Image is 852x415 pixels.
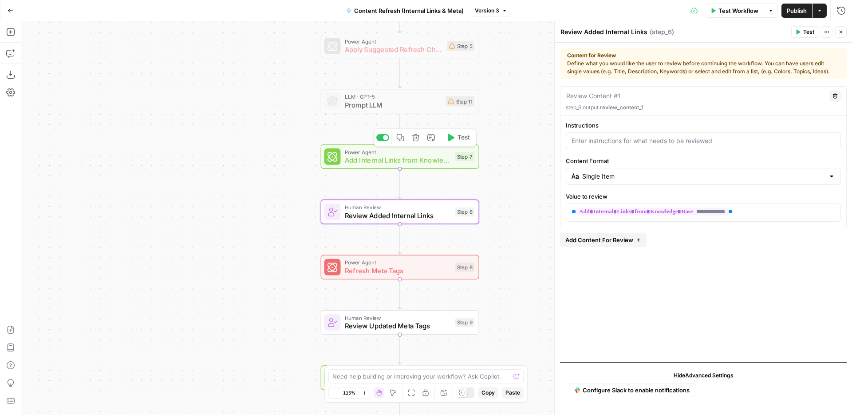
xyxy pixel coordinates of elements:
img: Slack [575,385,580,395]
span: 115% [343,389,355,396]
button: Version 3 [471,5,511,16]
span: LLM · GPT-5 [345,92,442,100]
p: step_6.output. [566,104,841,112]
button: Copy [478,387,498,399]
span: Publish [787,6,807,15]
span: Content Refresh (Internal Links & Meta) [354,6,464,15]
div: Step 5 [447,41,474,51]
button: Paste [502,387,524,399]
g: Edge from step_8 to step_9 [398,279,402,309]
span: Refresh Meta Tags [345,266,451,276]
span: Version 3 [475,7,499,15]
span: Hide Advanced Settings [674,371,734,379]
span: Paste [505,389,520,397]
div: Power AgentRefresh Meta TagsStep 8 [321,255,479,279]
button: Publish [781,4,812,18]
div: Step 7 [455,152,475,161]
span: Add Internal Links from Knowledge Base [345,155,451,165]
strong: Content for Review [567,52,840,60]
g: Edge from step_4 to step_5 [398,3,402,33]
span: Test [458,133,470,142]
span: Test Workflow [718,6,758,15]
div: Power AgentSchema GeneratorStep 10 [321,365,479,390]
span: Human Review [345,314,451,322]
span: Apply Suggested Refresh Changes [345,44,443,55]
span: Add Content For Review [565,235,633,244]
label: Content Format [566,156,841,165]
div: Step 8 [455,263,475,272]
div: Human ReviewReview Added Internal LinksStep 6 [321,200,479,224]
span: Power Agent [345,148,451,156]
span: Copy [481,389,495,397]
button: Test [442,131,474,144]
div: Power AgentAdd Internal Links from Knowledge BaseStep 7Test [321,144,479,169]
span: Power Agent [345,259,451,267]
a: SlackConfigure Slack to enable notifications [569,383,695,397]
label: Value to review [566,192,841,201]
span: Review Updated Meta Tags [345,321,451,331]
button: Add Content For Review [560,233,647,247]
span: ( step_6 ) [650,28,674,36]
span: Review Added Internal Links [345,210,451,220]
div: Step 11 [446,96,475,106]
button: Test [791,26,818,38]
span: Human Review [345,203,451,211]
input: Single Item [582,172,824,181]
div: Power AgentApply Suggested Refresh ChangesStep 5 [321,34,479,58]
span: Configure Slack to enable notifications [583,386,690,395]
g: Edge from step_5 to step_11 [398,58,402,88]
div: Define what you would like the user to review before continuing the workflow. You can have users ... [567,52,840,76]
div: Step 6 [455,207,475,216]
g: Edge from step_9 to step_10 [398,335,402,364]
span: Power Agent [345,37,443,45]
g: Edge from step_6 to step_8 [398,224,402,254]
button: Content Refresh (Internal Links & Meta) [341,4,469,18]
div: Human ReviewReview Updated Meta TagsStep 9 [321,310,479,335]
div: Step 9 [455,318,475,327]
input: Enter instructions for what needs to be reviewed [572,136,835,145]
span: Prompt LLM [345,100,442,110]
div: LLM · GPT-5Prompt LLMStep 11 [321,89,479,113]
span: review_content_1 [600,104,643,111]
label: Instructions [566,121,841,130]
textarea: Review Added Internal Links [560,28,647,36]
g: Edge from step_7 to step_6 [398,169,402,199]
button: Test Workflow [705,4,764,18]
span: Test [803,28,814,36]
